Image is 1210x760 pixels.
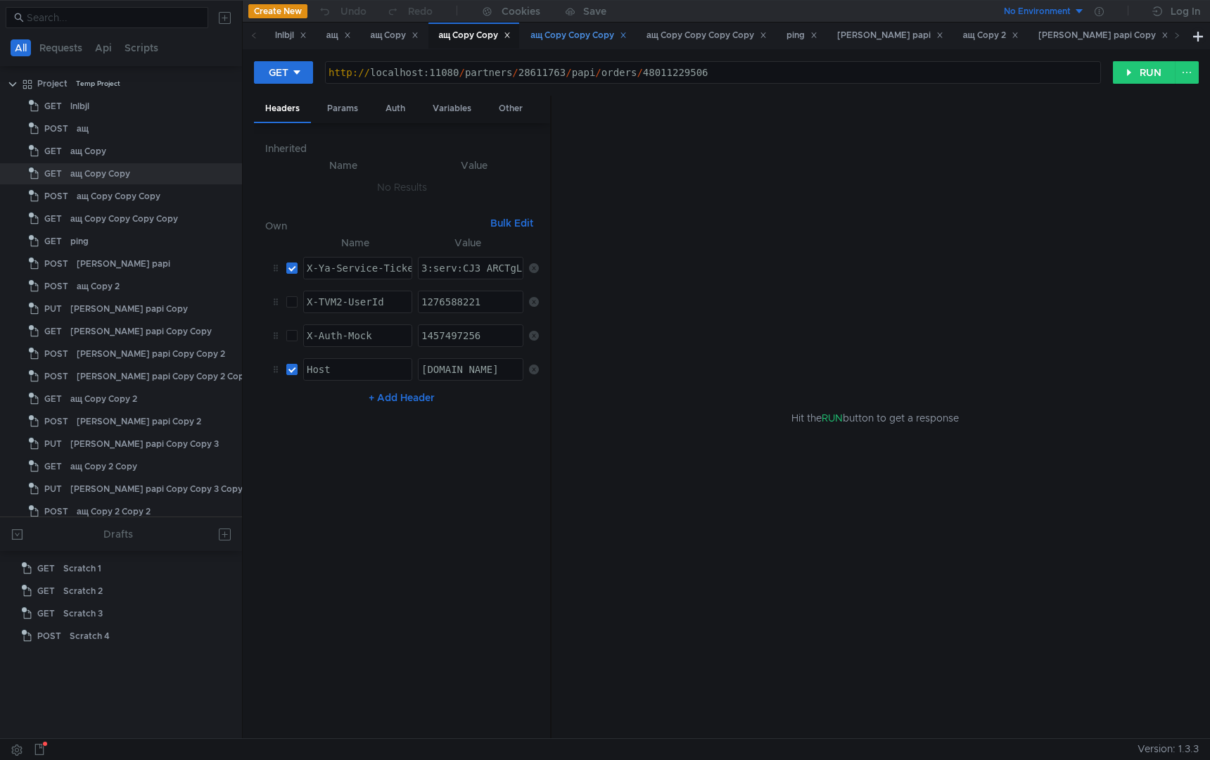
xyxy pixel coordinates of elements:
[76,73,120,94] div: Temp Project
[63,558,101,579] div: Scratch 1
[316,96,369,122] div: Params
[276,157,410,174] th: Name
[374,96,416,122] div: Auth
[70,163,130,184] div: ащ Copy Copy
[70,141,106,162] div: ащ Copy
[70,321,212,342] div: [PERSON_NAME] papi Copy Copy
[298,234,413,251] th: Name
[77,501,151,522] div: ащ Copy 2 Copy 2
[502,3,540,20] div: Cookies
[488,96,534,122] div: Other
[583,6,606,16] div: Save
[70,479,243,500] div: [PERSON_NAME] papi Copy Copy 3 Copy
[44,231,62,252] span: GET
[371,28,419,43] div: ащ Copy
[44,433,62,455] span: PUT
[44,479,62,500] span: PUT
[37,73,68,94] div: Project
[77,343,225,365] div: [PERSON_NAME] papi Copy Copy 2
[44,321,62,342] span: GET
[63,603,103,624] div: Scratch 3
[254,61,313,84] button: GET
[254,96,311,123] div: Headers
[647,28,767,43] div: ащ Copy Copy Copy Copy
[44,388,62,410] span: GET
[77,411,201,432] div: [PERSON_NAME] papi Copy 2
[412,234,523,251] th: Value
[44,253,68,274] span: POST
[44,456,62,477] span: GET
[44,298,62,319] span: PUT
[11,39,31,56] button: All
[70,456,137,477] div: ащ Copy 2 Copy
[307,1,376,22] button: Undo
[44,141,62,162] span: GET
[77,186,160,207] div: ащ Copy Copy Copy
[103,526,133,543] div: Drafts
[326,28,351,43] div: ащ
[376,1,442,22] button: Redo
[63,581,103,602] div: Scratch 2
[37,558,55,579] span: GET
[35,39,87,56] button: Requests
[963,28,1019,43] div: ащ Copy 2
[1004,5,1071,18] div: No Environment
[269,65,288,80] div: GET
[822,412,843,424] span: RUN
[786,28,817,43] div: ping
[44,208,62,229] span: GET
[1113,61,1176,84] button: RUN
[44,366,68,387] span: POST
[70,433,219,455] div: [PERSON_NAME] papi Copy Copy 3
[44,186,68,207] span: POST
[91,39,116,56] button: Api
[70,626,110,647] div: Scratch 4
[421,96,483,122] div: Variables
[340,3,367,20] div: Undo
[37,603,55,624] span: GET
[44,343,68,365] span: POST
[70,208,178,229] div: ащ Copy Copy Copy Copy
[791,410,959,426] span: Hit the button to get a response
[120,39,163,56] button: Scripts
[44,276,68,297] span: POST
[77,276,120,297] div: ащ Copy 2
[1138,739,1199,759] span: Version: 1.3.3
[363,389,440,406] button: + Add Header
[77,118,89,139] div: ащ
[1038,28,1168,43] div: [PERSON_NAME] papi Copy
[37,581,55,602] span: GET
[70,298,188,319] div: [PERSON_NAME] papi Copy
[1171,3,1200,20] div: Log In
[44,163,62,184] span: GET
[265,217,485,234] h6: Own
[44,96,62,117] span: GET
[265,140,539,157] h6: Inherited
[485,215,539,232] button: Bulk Edit
[530,28,627,43] div: ащ Copy Copy Copy
[77,253,170,274] div: [PERSON_NAME] papi
[44,411,68,432] span: POST
[248,4,307,18] button: Create New
[37,626,61,647] span: POST
[438,28,511,43] div: ащ Copy Copy
[837,28,943,43] div: [PERSON_NAME] papi
[275,28,307,43] div: lnlbjl
[70,388,137,410] div: ащ Copy Copy 2
[44,118,68,139] span: POST
[70,96,89,117] div: lnlbjl
[70,231,89,252] div: ping
[77,366,249,387] div: [PERSON_NAME] papi Copy Copy 2 Copy
[377,181,427,194] nz-embed-empty: No Results
[44,501,68,522] span: POST
[27,10,200,25] input: Search...
[410,157,539,174] th: Value
[408,3,433,20] div: Redo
